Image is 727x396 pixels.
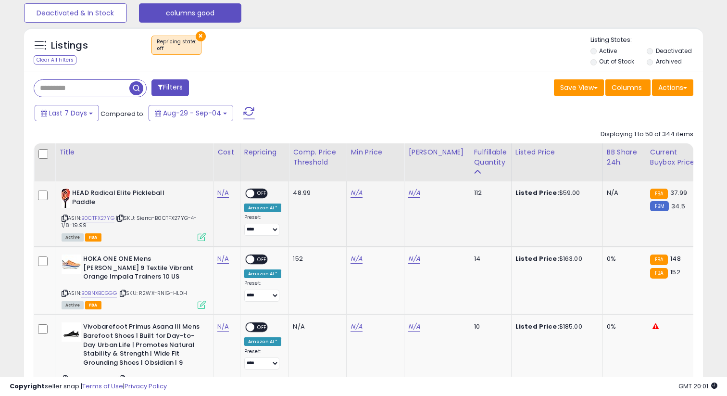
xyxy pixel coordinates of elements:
div: Min Price [351,147,400,157]
div: $163.00 [515,255,595,263]
span: 37.99 [670,188,687,197]
button: Actions [652,79,693,96]
label: Archived [656,57,682,65]
div: Amazon AI * [244,337,282,346]
img: 41Mh+MQ+i3L._SL40_.jpg [62,189,70,208]
small: FBA [650,268,668,279]
strong: Copyright [10,382,45,391]
img: 41CmNz19-RL._SL40_.jpg [62,255,81,274]
span: Aug-29 - Sep-04 [163,108,221,118]
a: B0BNXBCGGG [81,289,117,297]
a: N/A [351,322,362,332]
p: Listing States: [590,36,703,45]
small: FBM [650,201,669,211]
div: Preset: [244,214,282,236]
div: Preset: [244,280,282,302]
div: 10 [474,322,504,331]
div: Preset: [244,348,282,370]
div: 112 [474,189,504,197]
span: 34.5 [671,202,685,211]
div: seller snap | | [10,382,167,391]
span: OFF [254,190,270,198]
a: N/A [217,254,229,264]
div: Cost [217,147,236,157]
span: OFF [254,255,270,264]
span: Last 7 Days [49,108,87,118]
small: FBA [650,189,668,199]
b: Listed Price: [515,322,559,331]
button: Save View [554,79,604,96]
b: HEAD Radical Elite Pickleball Paddle [72,189,189,209]
div: Fulfillable Quantity [474,147,507,167]
div: 48.99 [293,189,339,197]
label: Out of Stock [599,57,634,65]
h5: Listings [51,39,88,52]
div: BB Share 24h. [607,147,642,167]
span: FBA [85,301,101,309]
img: 41lkPuv+iAL._SL40_.jpg [62,322,81,342]
button: columns good [139,3,242,23]
a: N/A [351,188,362,198]
b: Listed Price: [515,188,559,197]
span: Compared to: [100,109,145,118]
div: off [157,45,196,52]
a: Terms of Use [82,382,123,391]
b: Listed Price: [515,254,559,263]
span: | SKU: R2WX-RNIG-HL0H [118,289,188,297]
div: $59.00 [515,189,595,197]
span: 2025-09-12 20:01 GMT [678,382,717,391]
button: Deactivated & In Stock [24,3,127,23]
span: FBA [85,233,101,242]
div: Title [59,147,209,157]
div: N/A [607,189,639,197]
div: Amazon AI * [244,204,282,212]
div: Current Buybox Price [650,147,700,167]
small: FBA [650,255,668,265]
div: Displaying 1 to 50 of 344 items [601,130,693,139]
div: ASIN: [62,255,206,308]
span: OFF [254,323,270,332]
div: Listed Price [515,147,599,157]
button: × [196,31,206,41]
b: HOKA ONE ONE Mens [PERSON_NAME] 9 Textile Vibrant Orange Impala Trainers 10 US [83,255,200,284]
div: 14 [474,255,504,263]
button: Filters [151,79,189,96]
div: 0% [607,255,639,263]
b: Vivobarefoot Primus Asana III Mens Barefoot Shoes | Built for Day-to-Day Urban Life | Promotes Na... [83,322,200,370]
button: Last 7 Days [35,105,99,121]
button: Aug-29 - Sep-04 [149,105,233,121]
div: [PERSON_NAME] [408,147,465,157]
a: N/A [217,188,229,198]
button: Columns [605,79,651,96]
label: Deactivated [656,47,692,55]
a: N/A [408,188,420,198]
div: N/A [293,322,339,331]
div: Clear All Filters [34,55,76,64]
div: ASIN: [62,189,206,240]
a: N/A [217,322,229,332]
span: Columns [612,83,642,92]
div: 0% [607,322,639,331]
span: All listings currently available for purchase on Amazon [62,233,84,242]
span: 148 [670,254,680,263]
span: Repricing state : [157,38,196,52]
label: Active [599,47,617,55]
span: 152 [670,268,680,277]
a: Privacy Policy [125,382,167,391]
div: Amazon AI * [244,269,282,278]
div: Comp. Price Threshold [293,147,342,167]
div: 152 [293,255,339,263]
span: | SKU: Sierra-B0CTFX27YG-4-1/8-19.99 [62,214,197,229]
div: $185.00 [515,322,595,331]
a: N/A [351,254,362,264]
a: N/A [408,254,420,264]
a: N/A [408,322,420,332]
span: All listings currently available for purchase on Amazon [62,301,84,309]
a: B0CTFX27YG [81,214,114,222]
div: Repricing [244,147,285,157]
